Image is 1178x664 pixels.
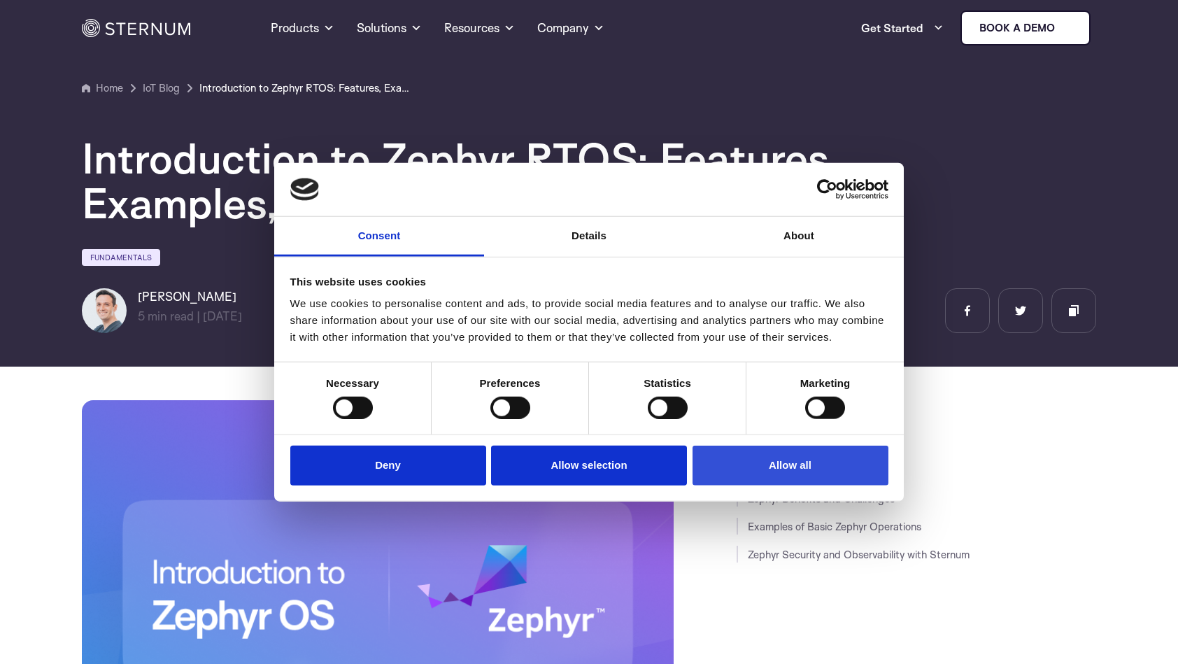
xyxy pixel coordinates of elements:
a: Examples of Basic Zephyr Operations [748,520,921,533]
button: Deny [290,446,486,486]
a: IoT Blog [143,80,180,97]
a: Solutions [357,3,422,53]
strong: Marketing [800,377,851,389]
button: Allow selection [491,446,687,486]
span: [DATE] [203,309,242,323]
div: This website uses cookies [290,274,888,290]
a: Company [537,3,604,53]
a: Fundamentals [82,249,160,266]
h1: Introduction to Zephyr RTOS: Features, Examples, Benefits and Challenges [82,136,921,225]
a: Get Started [861,14,944,42]
a: Products [271,3,334,53]
a: Consent [274,217,484,257]
button: Allow all [693,446,888,486]
h6: [PERSON_NAME] [138,288,242,305]
a: Book a demo [960,10,1091,45]
strong: Statistics [644,377,691,389]
a: Usercentrics Cookiebot - opens in a new window [766,179,888,200]
h3: JUMP TO SECTION [737,406,1096,417]
strong: Necessary [326,377,379,389]
img: Igal Zeifman [82,288,127,333]
img: sternum iot [1060,22,1072,34]
a: Details [484,217,694,257]
a: About [694,217,904,257]
a: Home [82,80,123,97]
img: logo [290,178,320,201]
span: min read | [138,309,200,323]
div: We use cookies to personalise content and ads, to provide social media features and to analyse ou... [290,295,888,346]
span: 5 [138,309,145,323]
a: Introduction to Zephyr RTOS: Features, Examples, Benefits and Challenges [199,80,409,97]
a: Resources [444,3,515,53]
strong: Preferences [480,377,541,389]
a: Zephyr Security and Observability with Sternum [748,548,970,561]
